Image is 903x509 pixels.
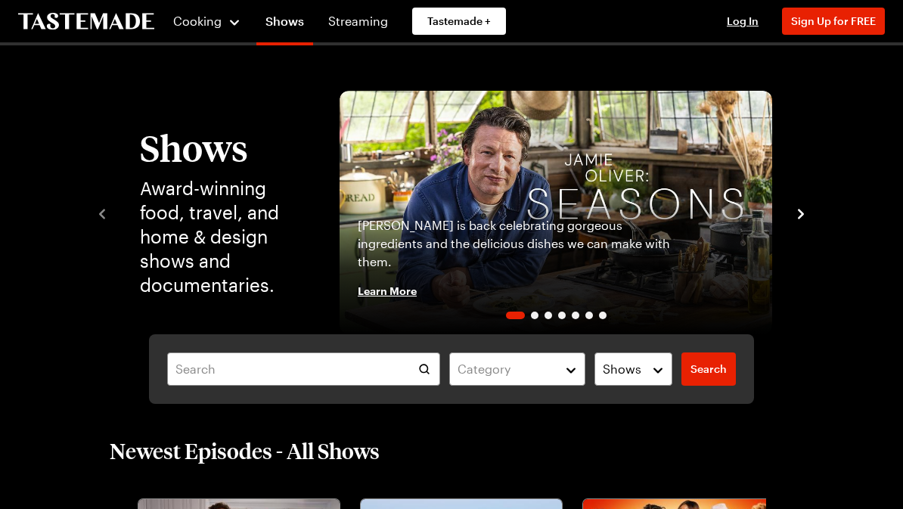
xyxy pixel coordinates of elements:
[572,312,579,319] span: Go to slide 5
[712,14,773,29] button: Log In
[599,312,607,319] span: Go to slide 7
[690,362,727,377] span: Search
[18,13,154,30] a: To Tastemade Home Page
[791,14,876,27] span: Sign Up for FREE
[458,360,554,378] div: Category
[449,352,585,386] button: Category
[427,14,491,29] span: Tastemade +
[545,312,552,319] span: Go to slide 3
[358,216,675,271] p: [PERSON_NAME] is back celebrating gorgeous ingredients and the delicious dishes we can make with ...
[167,352,440,386] input: Search
[412,8,506,35] a: Tastemade +
[140,128,309,167] h1: Shows
[782,8,885,35] button: Sign Up for FREE
[340,91,772,334] div: 1 / 7
[340,91,772,334] a: Jamie Oliver: Seasons[PERSON_NAME] is back celebrating gorgeous ingredients and the delicious dis...
[594,352,672,386] button: Shows
[358,283,417,298] span: Learn More
[506,312,525,319] span: Go to slide 1
[340,91,772,334] img: Jamie Oliver: Seasons
[256,3,313,45] a: Shows
[172,3,241,39] button: Cooking
[681,352,736,386] a: filters
[558,312,566,319] span: Go to slide 4
[585,312,593,319] span: Go to slide 6
[531,312,538,319] span: Go to slide 2
[95,203,110,222] button: navigate to previous item
[140,176,309,297] p: Award-winning food, travel, and home & design shows and documentaries.
[603,360,641,378] span: Shows
[727,14,759,27] span: Log In
[173,14,222,28] span: Cooking
[793,203,808,222] button: navigate to next item
[110,437,380,464] h2: Newest Episodes - All Shows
